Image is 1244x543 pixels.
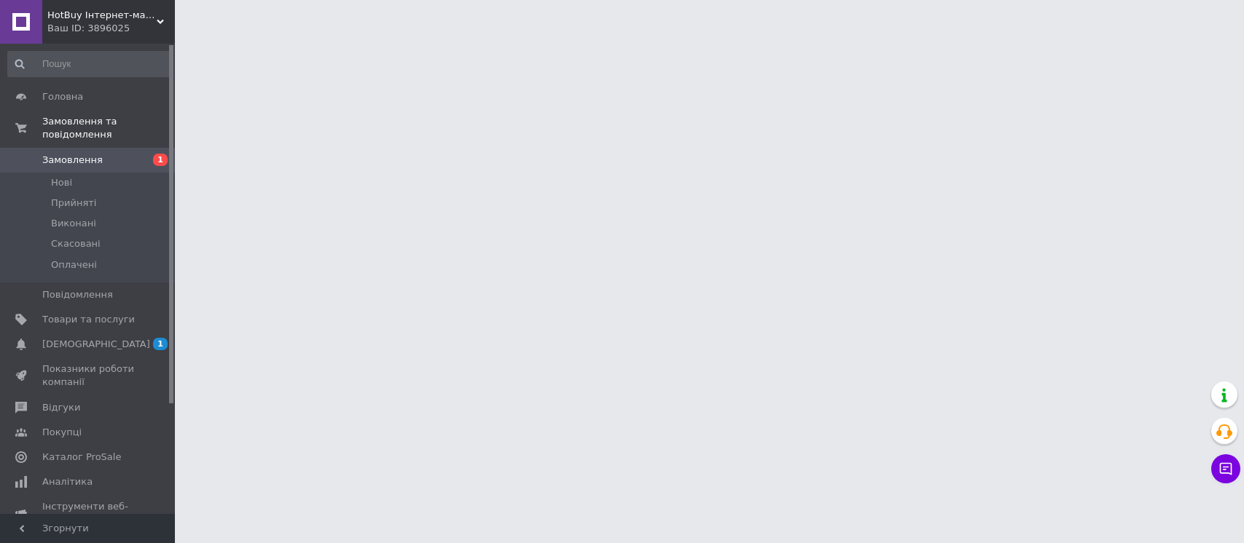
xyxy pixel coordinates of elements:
[42,115,175,141] span: Замовлення та повідомлення
[42,338,150,351] span: [DEMOGRAPHIC_DATA]
[42,288,113,301] span: Повідомлення
[42,401,80,414] span: Відгуки
[51,258,97,271] span: Оплачені
[51,237,101,250] span: Скасовані
[51,217,96,230] span: Виконані
[51,176,72,189] span: Нові
[47,22,175,35] div: Ваш ID: 3896025
[42,90,83,103] span: Головна
[42,451,121,464] span: Каталог ProSale
[7,51,171,77] input: Пошук
[42,426,82,439] span: Покупці
[42,313,135,326] span: Товари та послуги
[42,154,103,167] span: Замовлення
[47,9,157,22] span: HotBuy Інтернет-магазин
[1211,454,1240,483] button: Чат з покупцем
[42,500,135,526] span: Інструменти веб-майстра та SEO
[153,154,168,166] span: 1
[51,197,96,210] span: Прийняті
[42,362,135,389] span: Показники роботи компанії
[153,338,168,350] span: 1
[42,475,93,488] span: Аналітика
